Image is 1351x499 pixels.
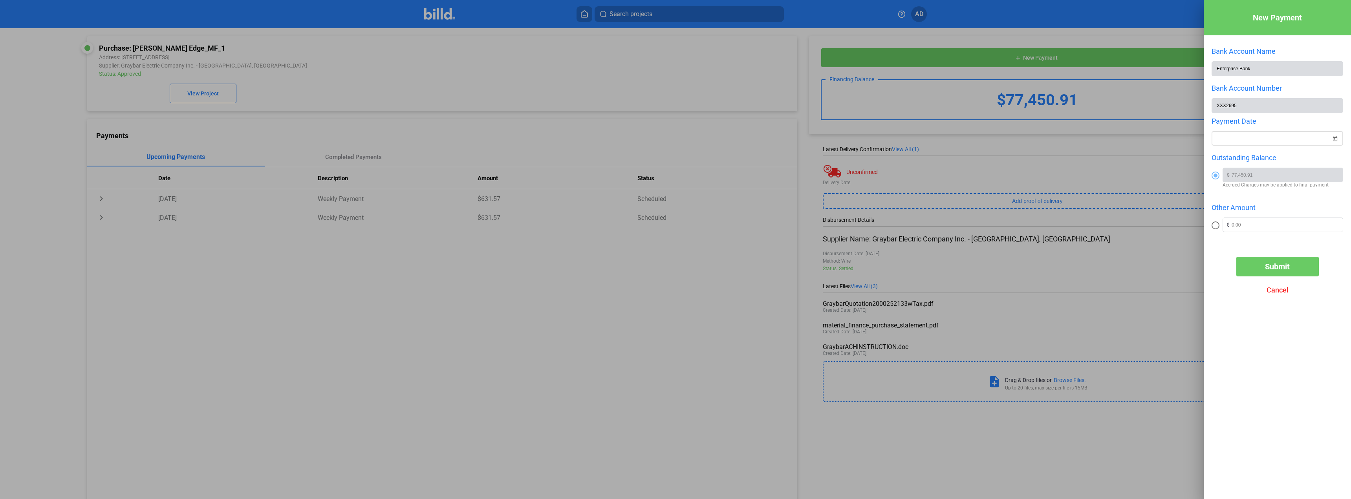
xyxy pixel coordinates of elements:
span: Submit [1265,262,1290,271]
div: Bank Account Number [1212,84,1343,92]
div: Bank Account Name [1212,47,1343,55]
div: Payment Date [1212,117,1343,125]
button: Open calendar [1331,130,1339,138]
button: Submit [1236,257,1319,276]
div: Outstanding Balance [1212,154,1343,162]
span: Accrued Charges may be applied to final payment [1223,182,1343,188]
span: Cancel [1267,286,1289,294]
span: $ [1223,218,1232,232]
button: Cancel [1236,280,1319,300]
input: 0.00 [1232,168,1343,180]
input: 0.00 [1232,218,1343,230]
span: $ [1223,168,1232,182]
div: Other Amount [1212,203,1343,212]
